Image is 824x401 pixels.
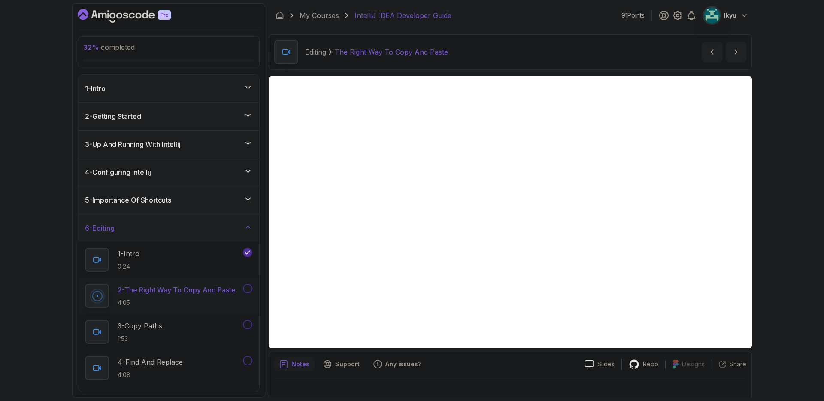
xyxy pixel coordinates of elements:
[335,47,448,57] p: The Right Way To Copy And Paste
[318,357,365,371] button: Support button
[300,10,339,21] a: My Courses
[702,42,722,62] button: previous content
[78,158,259,186] button: 4-Configuring Intellij
[643,360,658,368] p: Repo
[85,284,252,308] button: 2-The Right Way To Copy And Paste4:05
[85,139,181,149] h3: 3 - Up And Running With Intellij
[85,195,171,205] h3: 5 - Importance Of Shortcuts
[83,43,135,52] span: completed
[597,360,615,368] p: Slides
[726,42,746,62] button: next content
[83,43,99,52] span: 32 %
[335,360,360,368] p: Support
[78,131,259,158] button: 3-Up And Running With Intellij
[724,11,736,20] p: Ikyu
[78,186,259,214] button: 5-Importance Of Shortcuts
[118,357,183,367] p: 4 - Find And Replace
[291,360,309,368] p: Notes
[354,10,451,21] p: IntelliJ IDEA Developer Guide
[78,75,259,102] button: 1-Intro
[578,360,621,369] a: Slides
[276,11,284,20] a: Dashboard
[682,360,705,368] p: Designs
[269,76,752,348] iframe: 1 - The Right Way to Copy and Paste
[621,11,645,20] p: 91 Points
[274,357,315,371] button: notes button
[730,360,746,368] p: Share
[85,111,141,122] h3: 2 - Getting Started
[78,103,259,130] button: 2-Getting Started
[118,321,162,331] p: 3 - Copy Paths
[118,298,236,307] p: 4:05
[85,356,252,380] button: 4-Find And Replace4:08
[118,249,139,259] p: 1 - Intro
[703,7,748,24] button: user profile imageIkyu
[85,320,252,344] button: 3-Copy Paths1:53
[118,334,162,343] p: 1:53
[85,83,106,94] h3: 1 - Intro
[118,262,139,271] p: 0:24
[305,47,326,57] p: Editing
[118,371,183,379] p: 4:08
[704,7,720,24] img: user profile image
[78,214,259,242] button: 6-Editing
[622,359,665,370] a: Repo
[385,360,421,368] p: Any issues?
[712,360,746,368] button: Share
[368,357,427,371] button: Feedback button
[85,248,252,272] button: 1-Intro0:24
[85,223,115,233] h3: 6 - Editing
[78,9,191,23] a: Dashboard
[118,285,236,295] p: 2 - The Right Way To Copy And Paste
[85,167,151,177] h3: 4 - Configuring Intellij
